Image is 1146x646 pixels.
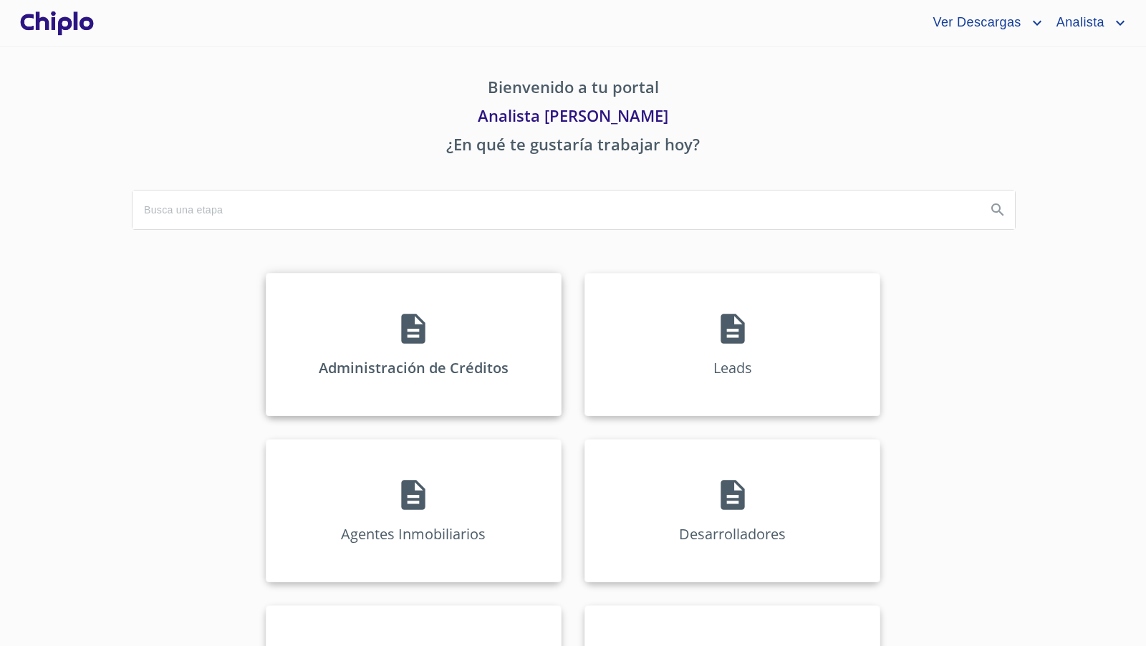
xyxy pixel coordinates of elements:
[981,193,1015,227] button: Search
[679,524,786,544] p: Desarrolladores
[132,75,1014,104] p: Bienvenido a tu portal
[132,132,1014,161] p: ¿En qué te gustaría trabajar hoy?
[1046,11,1112,34] span: Analista
[922,11,1045,34] button: account of current user
[341,524,486,544] p: Agentes Inmobiliarios
[713,358,752,377] p: Leads
[319,358,509,377] p: Administración de Créditos
[133,191,975,229] input: search
[922,11,1028,34] span: Ver Descargas
[1046,11,1129,34] button: account of current user
[132,104,1014,132] p: Analista [PERSON_NAME]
